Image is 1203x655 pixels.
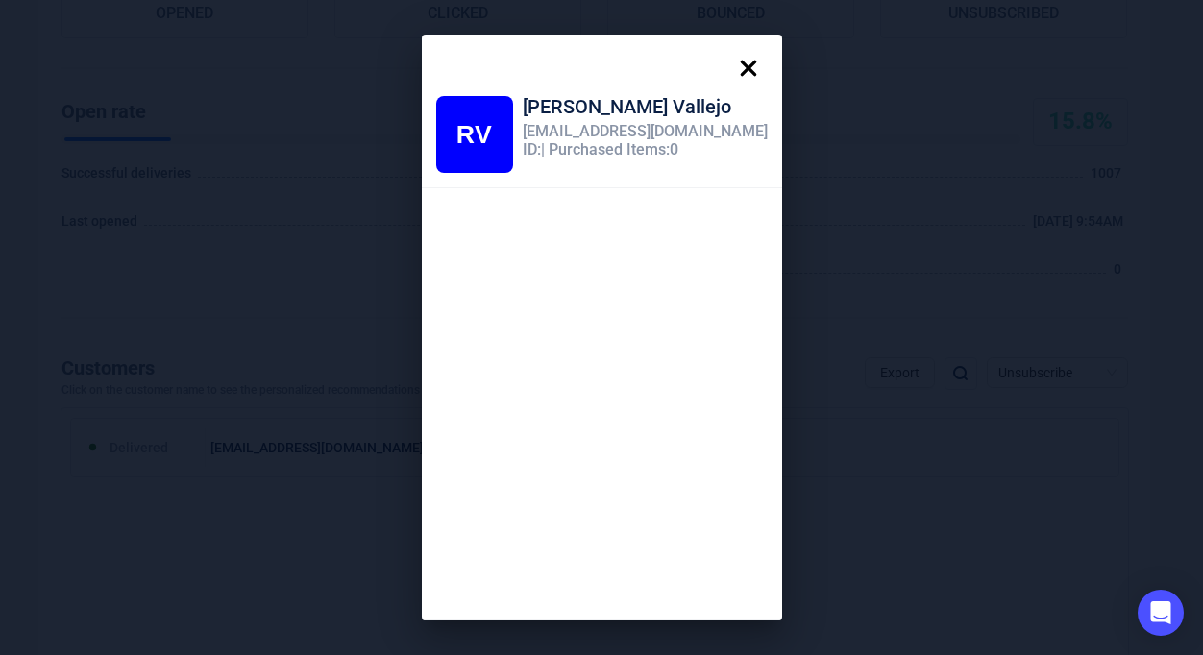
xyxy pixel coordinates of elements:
div: [EMAIL_ADDRESS][DOMAIN_NAME] [523,123,768,140]
div: Open Intercom Messenger [1138,590,1184,636]
div: ID: | Purchased Items: 0 [523,141,768,158]
div: [PERSON_NAME] Vallejo [523,96,768,123]
div: Ramon Vallejo [436,96,513,173]
span: RV [456,120,493,149]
